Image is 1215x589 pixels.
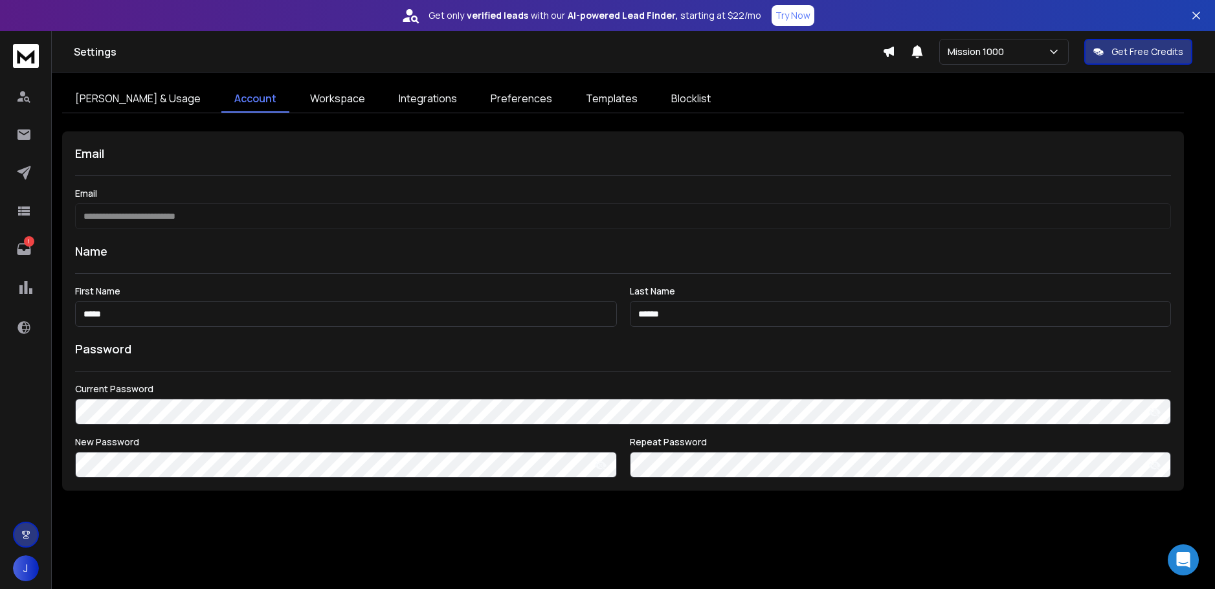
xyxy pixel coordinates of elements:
strong: verified leads [467,9,528,22]
label: Last Name [630,287,1172,296]
label: Email [75,189,1171,198]
label: Current Password [75,384,1171,394]
a: Blocklist [658,85,724,113]
a: [PERSON_NAME] & Usage [62,85,214,113]
h1: Name [75,242,1171,260]
a: Account [221,85,289,113]
a: 1 [11,236,37,262]
img: logo [13,44,39,68]
h1: Email [75,144,1171,162]
a: Preferences [478,85,565,113]
label: New Password [75,438,617,447]
p: Get only with our starting at $22/mo [429,9,761,22]
p: 1 [24,236,34,247]
label: First Name [75,287,617,296]
h1: Settings [74,44,882,60]
label: Repeat Password [630,438,1172,447]
div: Open Intercom Messenger [1168,544,1199,575]
button: J [13,555,39,581]
strong: AI-powered Lead Finder, [568,9,678,22]
button: Get Free Credits [1084,39,1192,65]
a: Templates [573,85,651,113]
button: Try Now [772,5,814,26]
p: Mission 1000 [948,45,1009,58]
p: Try Now [775,9,810,22]
h1: Password [75,340,131,358]
a: Integrations [386,85,470,113]
a: Workspace [297,85,378,113]
p: Get Free Credits [1111,45,1183,58]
